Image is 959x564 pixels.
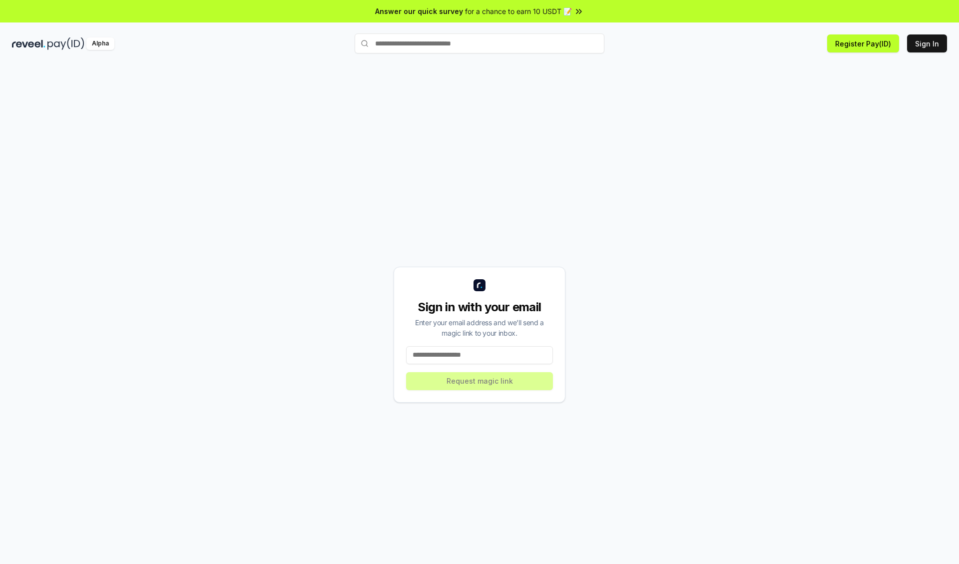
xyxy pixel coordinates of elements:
img: reveel_dark [12,37,45,50]
span: Answer our quick survey [375,6,463,16]
button: Register Pay(ID) [827,34,899,52]
div: Alpha [86,37,114,50]
span: for a chance to earn 10 USDT 📝 [465,6,572,16]
img: logo_small [474,279,485,291]
div: Sign in with your email [406,299,553,315]
div: Enter your email address and we’ll send a magic link to your inbox. [406,317,553,338]
img: pay_id [47,37,84,50]
button: Sign In [907,34,947,52]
